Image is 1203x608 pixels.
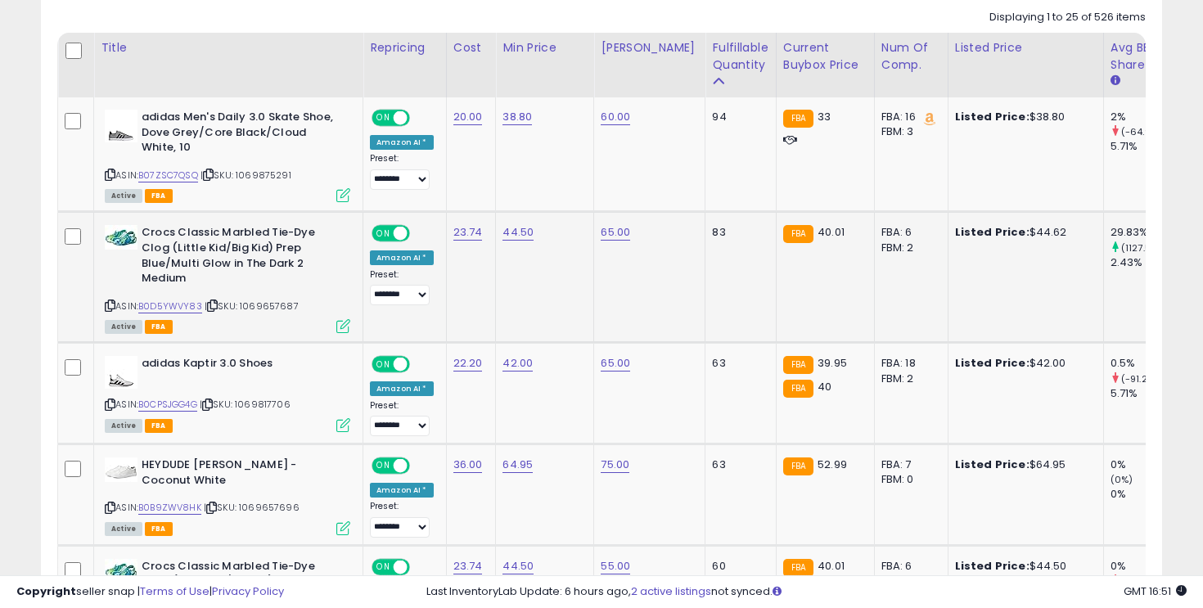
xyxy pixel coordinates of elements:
[955,356,1091,371] div: $42.00
[601,355,630,372] a: 65.00
[1111,139,1177,154] div: 5.71%
[145,189,173,203] span: FBA
[105,419,142,433] span: All listings currently available for purchase on Amazon
[370,483,434,498] div: Amazon AI *
[881,372,935,386] div: FBM: 2
[408,358,434,372] span: OFF
[818,355,847,371] span: 39.95
[881,124,935,139] div: FBM: 3
[370,153,434,190] div: Preset:
[370,400,434,437] div: Preset:
[955,39,1097,56] div: Listed Price
[783,39,867,74] div: Current Buybox Price
[105,320,142,334] span: All listings currently available for purchase on Amazon
[142,457,340,492] b: HEYDUDE [PERSON_NAME] - Coconut White
[1124,583,1187,599] span: 2025-10-7 16:51 GMT
[1111,255,1177,270] div: 2.43%
[502,39,587,56] div: Min Price
[145,419,173,433] span: FBA
[601,39,698,56] div: [PERSON_NAME]
[881,225,935,240] div: FBA: 6
[453,355,483,372] a: 22.20
[142,110,340,160] b: adidas Men's Daily 3.0 Skate Shoe, Dove Grey/Core Black/Cloud White, 10
[712,225,763,240] div: 83
[105,559,137,583] img: 41hQXSvEQ+L._SL40_.jpg
[453,224,483,241] a: 23.74
[370,501,434,538] div: Preset:
[502,457,533,473] a: 64.95
[453,109,483,125] a: 20.00
[601,224,630,241] a: 65.00
[881,472,935,487] div: FBM: 0
[601,109,630,125] a: 60.00
[105,189,142,203] span: All listings currently available for purchase on Amazon
[783,457,813,475] small: FBA
[408,459,434,473] span: OFF
[881,241,935,255] div: FBM: 2
[105,457,137,482] img: 31UTZsE0tlL._SL40_.jpg
[453,39,489,56] div: Cost
[783,356,813,374] small: FBA
[138,169,198,182] a: B07ZSC7QSQ
[1111,39,1170,74] div: Avg BB Share
[138,398,197,412] a: B0CPSJGG4G
[370,135,434,150] div: Amazon AI *
[1111,559,1177,574] div: 0%
[955,457,1030,472] b: Listed Price:
[1121,241,1168,254] small: (1127.57%)
[783,559,813,577] small: FBA
[502,355,533,372] a: 42.00
[1111,356,1177,371] div: 0.5%
[955,559,1091,574] div: $44.50
[16,583,76,599] strong: Copyright
[601,457,629,473] a: 75.00
[408,227,434,241] span: OFF
[631,583,711,599] a: 2 active listings
[453,457,483,473] a: 36.00
[712,559,763,574] div: 60
[105,225,350,331] div: ASIN:
[105,110,350,200] div: ASIN:
[955,355,1030,371] b: Listed Price:
[818,379,831,394] span: 40
[601,558,630,574] a: 55.00
[1121,372,1165,385] small: (-91.24%)
[105,356,350,430] div: ASIN:
[712,356,763,371] div: 63
[955,224,1030,240] b: Listed Price:
[712,110,763,124] div: 94
[200,398,291,411] span: | SKU: 1069817706
[370,381,434,396] div: Amazon AI *
[818,558,845,574] span: 40.01
[881,457,935,472] div: FBA: 7
[712,457,763,472] div: 63
[105,225,137,250] img: 41hQXSvEQ+L._SL40_.jpg
[712,39,768,74] div: Fulfillable Quantity
[955,457,1091,472] div: $64.95
[818,224,845,240] span: 40.01
[1111,74,1120,88] small: Avg BB Share.
[881,559,935,574] div: FBA: 6
[212,583,284,599] a: Privacy Policy
[453,558,483,574] a: 23.74
[370,250,434,265] div: Amazon AI *
[105,522,142,536] span: All listings currently available for purchase on Amazon
[881,110,935,124] div: FBA: 16
[426,584,1187,600] div: Last InventoryLab Update: 6 hours ago, not synced.
[881,356,935,371] div: FBA: 18
[138,501,201,515] a: B0B9ZWV8HK
[783,380,813,398] small: FBA
[502,109,532,125] a: 38.80
[955,109,1030,124] b: Listed Price:
[138,299,202,313] a: B0D5YWVY83
[105,457,350,534] div: ASIN:
[373,227,394,241] span: ON
[145,320,173,334] span: FBA
[1111,386,1177,401] div: 5.71%
[105,356,137,389] img: 311aUCrPJcL._SL40_.jpg
[818,109,831,124] span: 33
[373,358,394,372] span: ON
[101,39,356,56] div: Title
[955,558,1030,574] b: Listed Price:
[373,459,394,473] span: ON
